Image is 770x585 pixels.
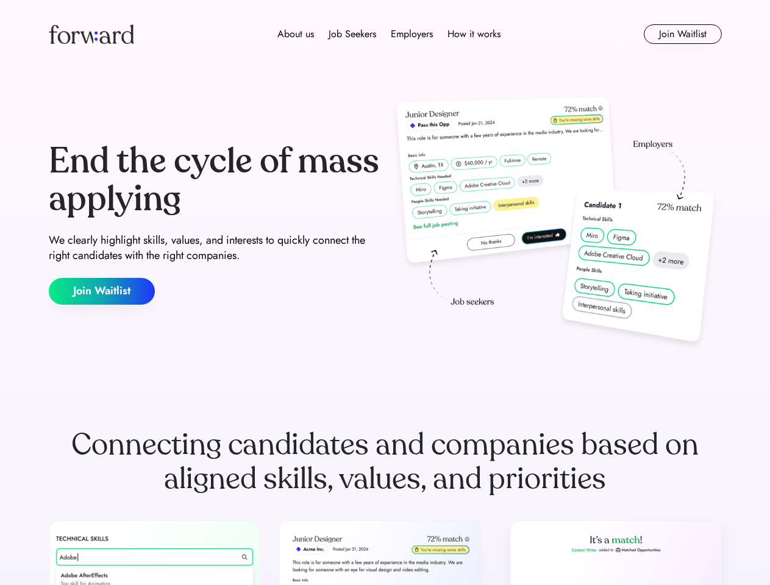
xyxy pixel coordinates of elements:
div: How it works [447,27,501,41]
div: Job Seekers [329,27,376,41]
div: About us [277,27,314,41]
button: Join Waitlist [644,24,722,44]
button: Join Waitlist [49,278,155,305]
div: We clearly highlight skills, values, and interests to quickly connect the right candidates with t... [49,233,380,263]
div: Connecting candidates and companies based on aligned skills, values, and priorities [49,428,722,496]
img: hero-image.png [390,93,722,355]
div: Employers [391,27,433,41]
div: End the cycle of mass applying [49,143,380,218]
img: Forward logo [49,24,134,44]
